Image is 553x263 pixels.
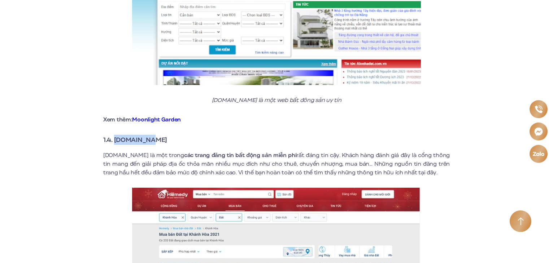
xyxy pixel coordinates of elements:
em: [DOMAIN_NAME] là một web bất đông sản uy tín [212,96,341,104]
img: Messenger icon [534,127,543,136]
strong: 1.4. [DOMAIN_NAME] [103,135,167,144]
img: Zalo icon [532,152,544,156]
a: Moonlight Garden [132,116,181,124]
strong: Xem thêm: [103,116,181,124]
img: Phone icon [535,106,542,113]
img: Arrow icon [518,217,524,226]
p: [DOMAIN_NAME] là một trong rất đáng tin cậy. Khách hàng đánh giá đây là cổng thông tin mang đến g... [103,151,450,177]
strong: các trang đăng tin bất động sản miễn phí [184,151,297,159]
